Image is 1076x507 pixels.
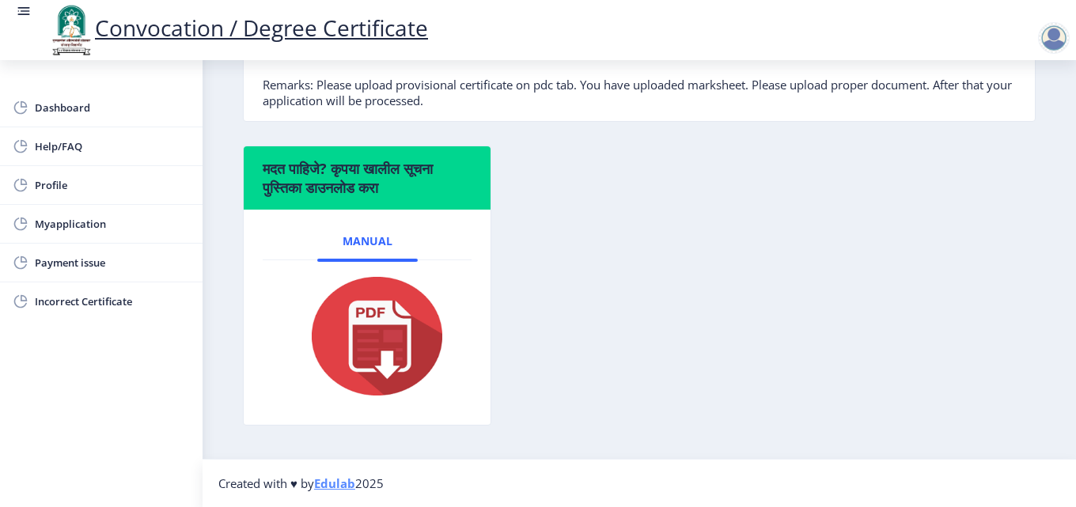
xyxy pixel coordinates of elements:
span: Profile [35,176,190,195]
span: Dashboard [35,98,190,117]
img: pdf.png [288,273,446,399]
span: Myapplication [35,214,190,233]
a: Convocation / Degree Certificate [47,13,428,43]
img: logo [47,3,95,57]
a: Manual [317,222,418,260]
h6: मदत पाहिजे? कृपया खालील सूचना पुस्तिका डाउनलोड करा [263,159,472,197]
span: Help/FAQ [35,137,190,156]
span: Created with ♥ by 2025 [218,475,384,491]
span: Remarks: Please upload provisional certificate on pdc tab. You have uploaded marksheet. Please up... [263,77,1012,108]
a: Edulab [314,475,355,491]
span: Payment issue [35,253,190,272]
span: Incorrect Certificate [35,292,190,311]
span: Manual [343,235,392,248]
